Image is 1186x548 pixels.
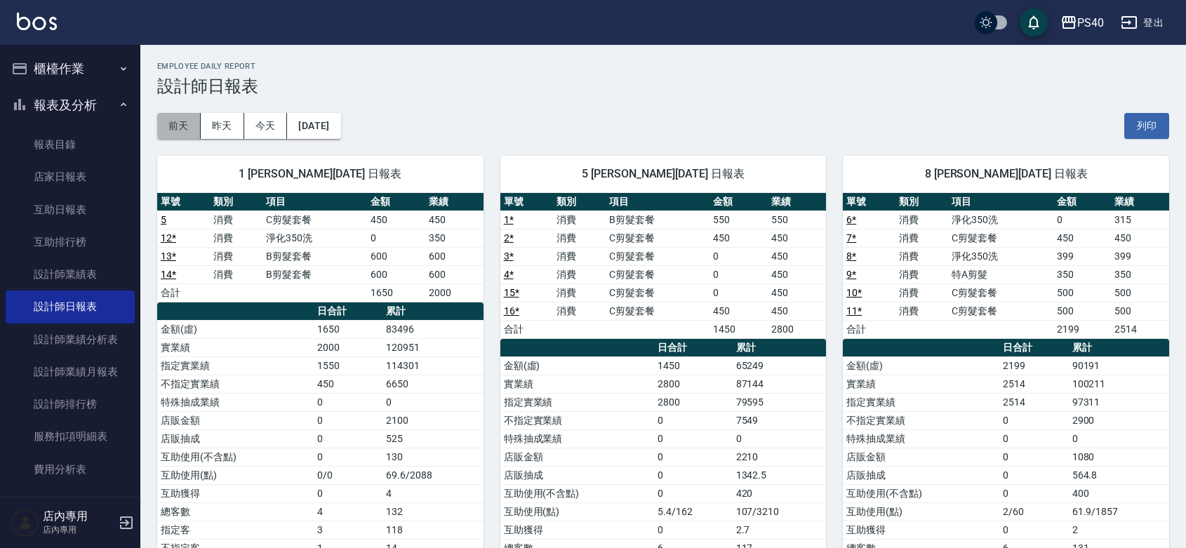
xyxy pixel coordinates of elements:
td: 1450 [654,356,732,375]
td: 450 [1053,229,1112,247]
td: 2100 [382,411,483,429]
th: 類別 [210,193,262,211]
a: 服務扣項明細表 [6,420,135,453]
td: 0 [999,521,1068,539]
td: 0/0 [314,466,382,484]
button: [DATE] [287,113,340,139]
td: 61.9/1857 [1069,502,1169,521]
th: 單號 [157,193,210,211]
td: 130 [382,448,483,466]
td: 指定實業績 [843,393,999,411]
th: 金額 [367,193,425,211]
td: 0 [733,429,827,448]
table: a dense table [157,193,484,302]
td: 2900 [1069,411,1169,429]
td: 450 [768,265,826,283]
td: 特殊抽成業績 [157,393,314,411]
td: 600 [367,265,425,283]
td: 450 [768,247,826,265]
td: 500 [1053,283,1112,302]
td: 5.4/162 [654,502,732,521]
a: 設計師業績分析表 [6,323,135,356]
td: 0 [654,521,732,539]
td: 實業績 [500,375,655,393]
td: 淨化350洗 [948,210,1053,229]
span: 1 [PERSON_NAME][DATE] 日報表 [174,167,467,181]
td: B剪髮套餐 [262,247,368,265]
th: 日合計 [654,339,732,357]
span: 8 [PERSON_NAME][DATE] 日報表 [860,167,1152,181]
td: 互助使用(點) [157,466,314,484]
td: 0 [382,393,483,411]
button: 報表及分析 [6,87,135,123]
td: 450 [709,229,768,247]
th: 項目 [606,193,709,211]
td: 4 [314,502,382,521]
p: 店內專用 [43,523,114,536]
td: 0 [654,411,732,429]
td: 消費 [895,247,948,265]
td: 450 [425,210,484,229]
td: 500 [1111,302,1169,320]
td: 600 [367,247,425,265]
td: 消費 [553,283,606,302]
td: 0 [367,229,425,247]
td: 450 [1111,229,1169,247]
td: C剪髮套餐 [948,229,1053,247]
td: 69.6/2088 [382,466,483,484]
td: 消費 [895,229,948,247]
button: save [1020,8,1048,36]
td: 合計 [500,320,553,338]
th: 金額 [709,193,768,211]
td: 指定實業績 [500,393,655,411]
td: 0 [999,484,1068,502]
th: 日合計 [314,302,382,321]
td: 店販金額 [843,448,999,466]
button: PS40 [1055,8,1110,37]
td: 90191 [1069,356,1169,375]
td: 淨化350洗 [948,247,1053,265]
th: 類別 [553,193,606,211]
button: 前天 [157,113,201,139]
td: 2800 [654,375,732,393]
button: 昨天 [201,113,244,139]
td: 0 [999,429,1068,448]
td: 525 [382,429,483,448]
td: 消費 [210,229,262,247]
td: 特A剪髮 [948,265,1053,283]
th: 業績 [425,193,484,211]
td: 2.7 [733,521,827,539]
td: 0 [999,466,1068,484]
td: 120951 [382,338,483,356]
td: 600 [425,247,484,265]
td: 97311 [1069,393,1169,411]
td: 400 [1069,484,1169,502]
td: 2800 [768,320,826,338]
a: 報表目錄 [6,128,135,161]
td: 2000 [314,338,382,356]
td: 2/60 [999,502,1068,521]
td: 2000 [425,283,484,302]
td: 420 [733,484,827,502]
td: 消費 [895,265,948,283]
td: 不指定實業績 [843,411,999,429]
td: 0 [1069,429,1169,448]
h3: 設計師日報表 [157,76,1169,96]
button: 今天 [244,113,288,139]
th: 日合計 [999,339,1068,357]
td: 金額(虛) [500,356,655,375]
td: 132 [382,502,483,521]
td: 金額(虛) [843,356,999,375]
td: 114301 [382,356,483,375]
td: 83496 [382,320,483,338]
td: 互助獲得 [500,521,655,539]
td: 互助使用(不含點) [843,484,999,502]
td: 6650 [382,375,483,393]
div: PS40 [1077,14,1104,32]
td: 互助獲得 [843,521,999,539]
td: B剪髮套餐 [262,265,368,283]
td: 79595 [733,393,827,411]
td: 特殊抽成業績 [843,429,999,448]
td: 實業績 [843,375,999,393]
td: 互助使用(點) [843,502,999,521]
